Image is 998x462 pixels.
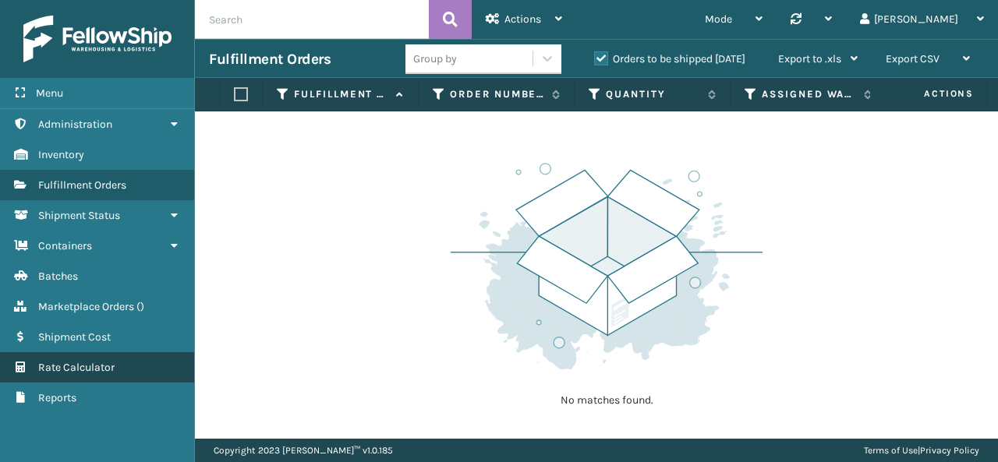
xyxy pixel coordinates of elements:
img: logo [23,16,172,62]
span: Actions [875,81,983,107]
span: Actions [504,12,541,26]
h3: Fulfillment Orders [209,50,331,69]
label: Quantity [606,87,700,101]
p: Copyright 2023 [PERSON_NAME]™ v 1.0.185 [214,439,393,462]
a: Privacy Policy [920,445,979,456]
span: Containers [38,239,92,252]
label: Assigned Warehouse [762,87,856,101]
span: Reports [38,391,76,404]
span: Shipment Cost [38,330,111,344]
div: Group by [413,51,457,67]
span: Menu [36,86,63,100]
a: Terms of Use [864,445,918,456]
span: Marketplace Orders [38,300,134,313]
span: Fulfillment Orders [38,178,126,192]
label: Fulfillment Order Id [294,87,388,101]
div: | [864,439,979,462]
span: Shipment Status [38,209,120,222]
span: Administration [38,118,112,131]
label: Orders to be shipped [DATE] [594,52,745,65]
span: Export CSV [886,52,940,65]
span: Inventory [38,148,84,161]
span: Export to .xls [778,52,841,65]
span: Mode [705,12,732,26]
span: Rate Calculator [38,361,115,374]
span: ( ) [136,300,144,313]
span: Batches [38,270,78,283]
label: Order Number [450,87,544,101]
